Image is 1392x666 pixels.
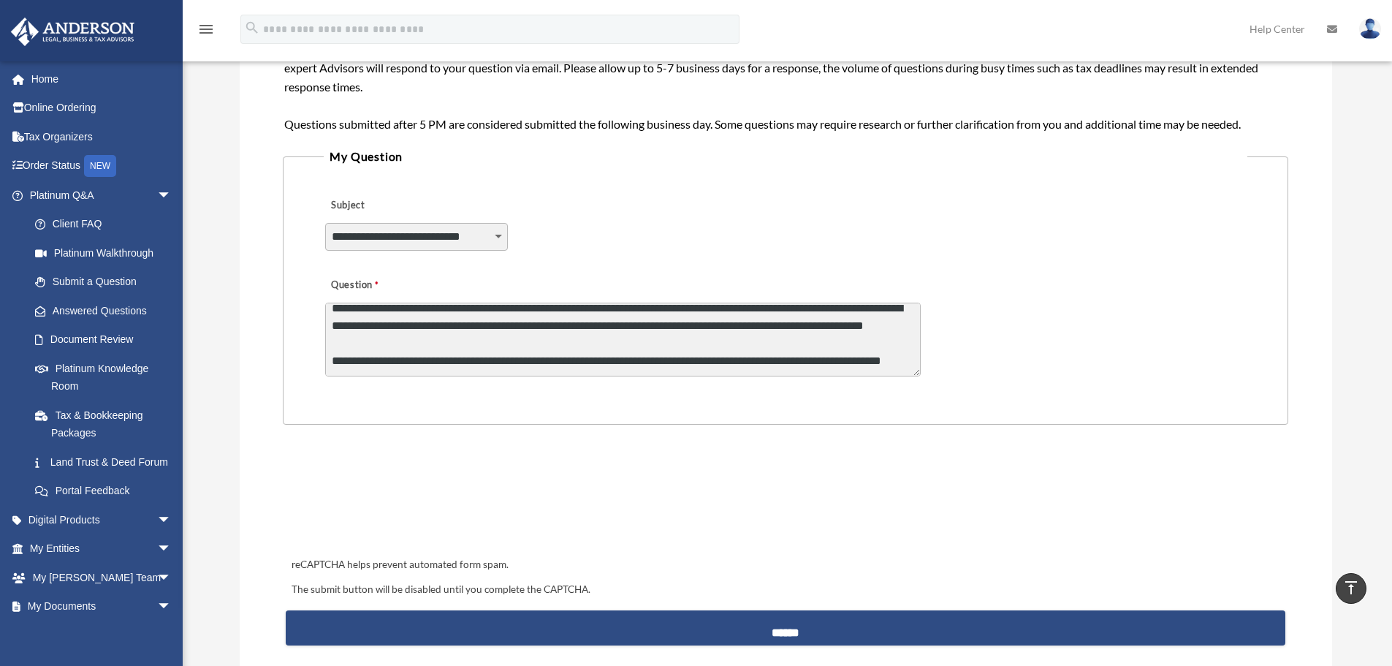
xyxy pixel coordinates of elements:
[10,563,194,592] a: My [PERSON_NAME] Teamarrow_drop_down
[10,181,194,210] a: Platinum Q&Aarrow_drop_down
[20,210,194,239] a: Client FAQ
[197,26,215,38] a: menu
[20,477,194,506] a: Portal Feedback
[286,581,1285,599] div: The submit button will be disabled until you complete the CAPTCHA.
[1359,18,1381,39] img: User Pic
[10,122,194,151] a: Tax Organizers
[325,276,438,296] label: Question
[157,563,186,593] span: arrow_drop_down
[20,325,194,355] a: Document Review
[20,238,194,268] a: Platinum Walkthrough
[157,534,186,564] span: arrow_drop_down
[1342,579,1360,597] i: vertical_align_top
[20,447,194,477] a: Land Trust & Deed Forum
[157,181,186,211] span: arrow_drop_down
[324,146,1247,167] legend: My Question
[20,268,186,297] a: Submit a Question
[20,401,194,447] a: Tax & Bookkeeping Packages
[84,155,116,177] div: NEW
[197,20,215,38] i: menu
[7,18,139,46] img: Anderson Advisors Platinum Portal
[10,94,194,123] a: Online Ordering
[244,20,260,36] i: search
[10,64,194,94] a: Home
[286,556,1285,574] div: reCAPTCHA helps prevent automated form spam.
[10,592,194,621] a: My Documentsarrow_drop_down
[287,470,509,527] iframe: reCAPTCHA
[157,592,186,622] span: arrow_drop_down
[1336,573,1366,604] a: vertical_align_top
[10,505,194,534] a: Digital Productsarrow_drop_down
[157,505,186,535] span: arrow_drop_down
[20,296,194,325] a: Answered Questions
[325,196,464,216] label: Subject
[10,534,194,564] a: My Entitiesarrow_drop_down
[10,151,194,181] a: Order StatusNEW
[20,354,194,401] a: Platinum Knowledge Room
